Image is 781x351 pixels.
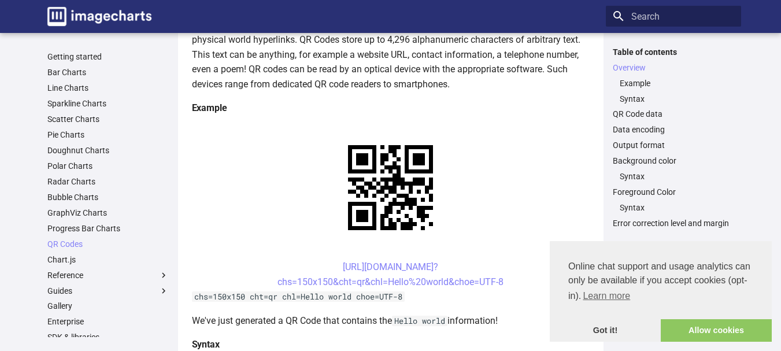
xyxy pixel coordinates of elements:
[192,291,405,302] code: chs=150x150 cht=qr chl=Hello world choe=UTF-8
[47,239,169,249] a: QR Codes
[613,202,734,213] nav: Foreground Color
[47,192,169,202] a: Bubble Charts
[613,156,734,166] a: Background color
[47,301,169,311] a: Gallery
[613,62,734,73] a: Overview
[606,47,741,229] nav: Table of contents
[392,316,447,326] code: Hello world
[47,98,169,109] a: Sparkline Charts
[47,7,151,26] img: logo
[43,2,156,31] a: Image-Charts documentation
[47,286,169,296] label: Guides
[192,313,590,328] p: We've just generated a QR Code that contains the information!
[606,47,741,57] label: Table of contents
[620,171,734,182] a: Syntax
[47,130,169,140] a: Pie Charts
[613,218,734,228] a: Error correction level and margin
[613,124,734,135] a: Data encoding
[47,67,169,77] a: Bar Charts
[613,140,734,150] a: Output format
[568,260,753,305] span: Online chat support and usage analytics can only be available if you accept cookies (opt-in).
[47,208,169,218] a: GraphViz Charts
[613,187,734,197] a: Foreground Color
[620,94,734,104] a: Syntax
[661,319,772,342] a: allow cookies
[550,241,772,342] div: cookieconsent
[606,6,741,27] input: Search
[613,78,734,104] nav: Overview
[192,17,590,91] p: QR codes are a popular type of two-dimensional barcode. They are also known as hardlinks or physi...
[47,332,169,342] a: SDK & libraries
[47,83,169,93] a: Line Charts
[192,101,590,116] h4: Example
[47,316,169,327] a: Enterprise
[550,319,661,342] a: dismiss cookie message
[328,125,453,250] img: chart
[620,78,734,88] a: Example
[47,161,169,171] a: Polar Charts
[47,254,169,265] a: Chart.js
[613,171,734,182] nav: Background color
[47,51,169,62] a: Getting started
[47,176,169,187] a: Radar Charts
[277,261,504,287] a: [URL][DOMAIN_NAME]?chs=150x150&cht=qr&chl=Hello%20world&choe=UTF-8
[47,114,169,124] a: Scatter Charts
[47,223,169,234] a: Progress Bar Charts
[581,287,632,305] a: learn more about cookies
[47,145,169,156] a: Doughnut Charts
[620,202,734,213] a: Syntax
[613,109,734,119] a: QR Code data
[47,270,169,280] label: Reference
